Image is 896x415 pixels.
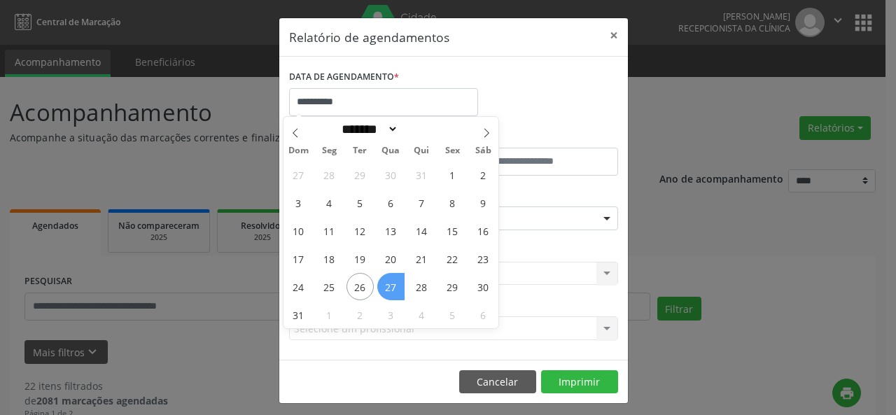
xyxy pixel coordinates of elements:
span: Agosto 1, 2025 [439,161,466,188]
span: Dom [283,146,314,155]
span: Agosto 13, 2025 [377,217,405,244]
span: Setembro 5, 2025 [439,301,466,328]
label: ATÉ [457,126,618,148]
span: Agosto 19, 2025 [346,245,374,272]
span: Agosto 4, 2025 [316,189,343,216]
span: Julho 30, 2025 [377,161,405,188]
span: Agosto 24, 2025 [285,273,312,300]
span: Agosto 17, 2025 [285,245,312,272]
span: Agosto 7, 2025 [408,189,435,216]
span: Agosto 18, 2025 [316,245,343,272]
span: Agosto 27, 2025 [377,273,405,300]
span: Agosto 25, 2025 [316,273,343,300]
button: Close [600,18,628,52]
button: Imprimir [541,370,618,394]
span: Sáb [468,146,498,155]
span: Agosto 28, 2025 [408,273,435,300]
select: Month [337,122,399,136]
span: Agosto 6, 2025 [377,189,405,216]
span: Agosto 26, 2025 [346,273,374,300]
span: Agosto 8, 2025 [439,189,466,216]
span: Agosto 22, 2025 [439,245,466,272]
span: Sex [437,146,468,155]
span: Agosto 20, 2025 [377,245,405,272]
span: Setembro 1, 2025 [316,301,343,328]
span: Agosto 3, 2025 [285,189,312,216]
span: Julho 31, 2025 [408,161,435,188]
span: Agosto 29, 2025 [439,273,466,300]
span: Julho 27, 2025 [285,161,312,188]
span: Setembro 3, 2025 [377,301,405,328]
span: Julho 28, 2025 [316,161,343,188]
span: Setembro 6, 2025 [470,301,497,328]
span: Agosto 12, 2025 [346,217,374,244]
span: Agosto 31, 2025 [285,301,312,328]
h5: Relatório de agendamentos [289,28,449,46]
span: Agosto 23, 2025 [470,245,497,272]
span: Agosto 14, 2025 [408,217,435,244]
span: Agosto 15, 2025 [439,217,466,244]
span: Julho 29, 2025 [346,161,374,188]
button: Cancelar [459,370,536,394]
span: Agosto 30, 2025 [470,273,497,300]
span: Qui [406,146,437,155]
span: Agosto 10, 2025 [285,217,312,244]
span: Agosto 11, 2025 [316,217,343,244]
span: Agosto 16, 2025 [470,217,497,244]
input: Year [398,122,444,136]
span: Qua [375,146,406,155]
span: Agosto 9, 2025 [470,189,497,216]
span: Ter [344,146,375,155]
span: Agosto 5, 2025 [346,189,374,216]
span: Setembro 4, 2025 [408,301,435,328]
span: Agosto 2, 2025 [470,161,497,188]
label: DATA DE AGENDAMENTO [289,66,399,88]
span: Seg [314,146,344,155]
span: Agosto 21, 2025 [408,245,435,272]
span: Setembro 2, 2025 [346,301,374,328]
